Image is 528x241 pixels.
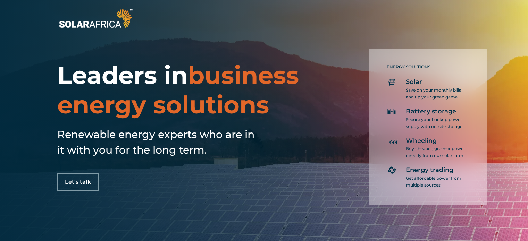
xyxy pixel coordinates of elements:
h5: ENERGY SOLUTIONS [387,64,467,69]
span: Wheeling [406,137,437,145]
h5: Renewable energy experts who are in it with you for the long term. [57,127,259,158]
span: Energy trading [406,166,453,174]
h1: Leaders in [57,61,309,120]
span: Let's talk [65,179,91,185]
p: Save on your monthly bills and up your green game. [406,87,467,101]
span: Solar [406,78,422,86]
span: business energy solutions [57,60,299,120]
p: Get affordable power from multiple sources. [406,175,467,189]
span: Battery storage [406,107,456,116]
p: Secure your backup power supply with on-site storage. [406,116,467,130]
a: Let's talk [57,173,99,191]
p: Buy cheaper, greener power directly from our solar farm. [406,145,467,159]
